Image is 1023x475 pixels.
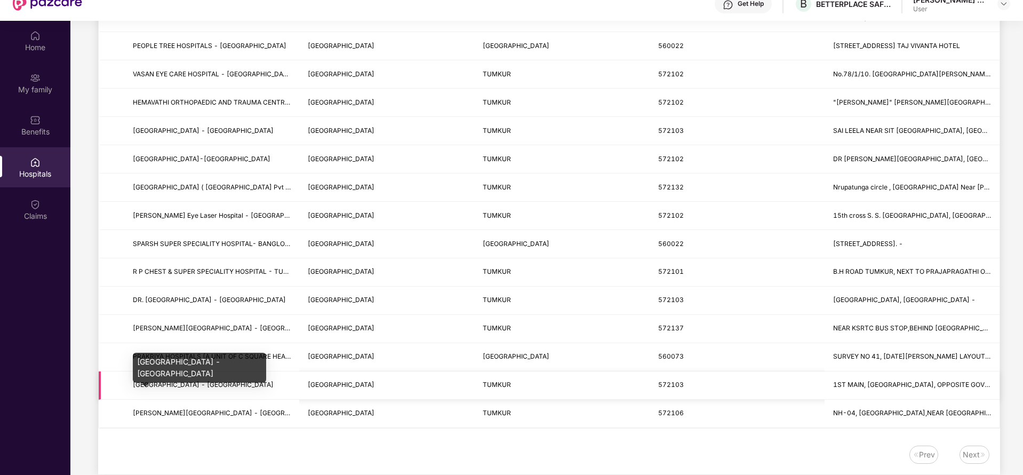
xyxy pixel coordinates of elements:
td: Belagumba Road, Kuvempunagar - [825,287,1000,315]
img: svg+xml;base64,PHN2ZyBpZD0iSG9tZSIgeG1sbnM9Imh0dHA6Ly93d3cudzMub3JnLzIwMDAvc3ZnIiB3aWR0aD0iMjAiIG... [30,30,41,41]
span: 572102 [658,211,684,219]
td: 15th cross S. S. Puram, Ankur school, [825,202,1000,230]
td: TUMKUR [474,287,649,315]
td: KARNATAKA [299,60,474,89]
span: [GEOGRAPHIC_DATA] [308,409,374,417]
span: [GEOGRAPHIC_DATA] [308,98,374,106]
td: KARNATAKA [299,287,474,315]
span: [GEOGRAPHIC_DATA] [308,42,374,50]
span: [PERSON_NAME][GEOGRAPHIC_DATA] - [GEOGRAPHIC_DATA] [133,409,326,417]
td: Vinayaka Hospital - Tumkur [124,371,299,400]
td: Dr Mahadevappa Eye Laser Hospital - Tumkur [124,202,299,230]
span: R P CHEST & SUPER SPECIALITY HOSPITAL - TUMKUR [133,267,302,275]
span: [GEOGRAPHIC_DATA] ( [GEOGRAPHIC_DATA] Pvt Ltd ) - [GEOGRAPHIC_DATA] [133,183,373,191]
div: Next [963,449,980,461]
td: SPARSH SUPER SPECIALITY HOSPITAL- BANGLORE [124,230,299,258]
td: VASAN EYE CARE HOSPITAL - TUMKUR [124,60,299,89]
span: 15th cross S. S. [GEOGRAPHIC_DATA], [GEOGRAPHIC_DATA], [833,211,1020,219]
td: BANGALORE [474,230,649,258]
td: 2, TUMKUR ROAD , GOREGUNTEPALYA OPP TAJ VIVANTA HOTEL [825,32,1000,60]
td: TUMKUR [474,400,649,428]
td: R P CHEST & SUPER SPECIALITY HOSPITAL - TUMKUR [124,258,299,287]
span: TUMKUR [483,13,511,21]
span: [PERSON_NAME] Eye Laser Hospital - [GEOGRAPHIC_DATA] [133,211,317,219]
span: 572132 [658,183,684,191]
td: KARNATAKA [299,117,474,145]
span: 560022 [658,240,684,248]
td: 1ST MAIN, ASHOKANAGARA, OPPOSITE GOVT. COLLAGE, - [825,371,1000,400]
td: BANGALORE [474,32,649,60]
td: No.4,Tumkur Road ,Yeshwanthpur ,Bangalore -22. - [825,230,1000,258]
td: KARNATAKA [299,145,474,173]
td: KARNATAKA [299,230,474,258]
span: TUMKUR [483,381,511,389]
span: TUMKUR [483,211,511,219]
span: [STREET_ADDRESS] TAJ VIVANTA HOTEL [833,42,960,50]
td: DR SREE SREE SHIVAKUMARA SWAMIJI ROAD, BH ROAD [825,145,1000,173]
span: DR. [GEOGRAPHIC_DATA] - [GEOGRAPHIC_DATA] [133,296,286,304]
div: User [913,5,988,13]
span: TUMKUR [483,296,511,304]
span: [PERSON_NAME][GEOGRAPHIC_DATA] - [GEOGRAPHIC_DATA] [133,324,326,332]
span: TUMKUR [483,155,511,163]
span: [GEOGRAPHIC_DATA] [308,70,374,78]
td: KARNATAKA [299,173,474,202]
td: KARNATAKA [299,343,474,371]
td: BANGALORE [474,343,649,371]
td: DR. THAMMIAH HOSPITAL - Tumkur [124,287,299,315]
span: 572102 [658,70,684,78]
img: svg+xml;base64,PHN2ZyB4bWxucz0iaHR0cDovL3d3dy53My5vcmcvMjAwMC9zdmciIHdpZHRoPSIxNiIgaGVpZ2h0PSIxNi... [980,452,986,458]
td: No.78/1/10. 14th cross Dr.Radhakrishna Road S.S.Puram, Tumkur [825,60,1000,89]
img: svg+xml;base64,PHN2ZyBpZD0iQ2xhaW0iIHhtbG5zPSJodHRwOi8vd3d3LnczLm9yZy8yMDAwL3N2ZyIgd2lkdGg9IjIwIi... [30,199,41,209]
img: svg+xml;base64,PHN2ZyB4bWxucz0iaHR0cDovL3d3dy53My5vcmcvMjAwMC9zdmciIHdpZHRoPSIxNiIgaGVpZ2h0PSIxNi... [913,452,919,458]
span: [GEOGRAPHIC_DATA] [308,126,374,134]
span: TUMKUR [483,126,511,134]
td: B.H ROAD TUMKUR, NEXT TO PRAJAPRAGATHI OFFICE, TUMKUR, KARNATAKA [825,258,1000,287]
span: TUMKUR [483,183,511,191]
td: NH-04, SIRA ROAD,NEAR DC BUNGLOW, [825,400,1000,428]
span: 572102 [658,13,684,21]
td: TUMKUR [474,60,649,89]
td: TUMKUR [474,315,649,343]
span: 572106 [658,409,684,417]
span: [GEOGRAPHIC_DATA] - [GEOGRAPHIC_DATA] [133,126,274,134]
span: TUMKUR [483,267,511,275]
td: TUMKUR [474,89,649,117]
span: [GEOGRAPHIC_DATA] [308,296,374,304]
img: svg+xml;base64,PHN2ZyBpZD0iSG9zcGl0YWxzIiB4bWxucz0iaHR0cDovL3d3dy53My5vcmcvMjAwMC9zdmciIHdpZHRoPS... [30,156,41,167]
img: svg+xml;base64,PHN2ZyB3aWR0aD0iMjAiIGhlaWdodD0iMjAiIHZpZXdCb3g9IjAgMCAyMCAyMCIgZmlsbD0ibm9uZSIgeG... [30,72,41,83]
span: 560022 [658,42,684,50]
div: Prev [919,449,935,461]
td: SURVEY NO 41, RAJA REDDY LAYOUT ,8TH MILE TUMKUR ROAD ,NAGASANDRA POST NEXT TO INDIAN OIL PETROL ... [825,343,1000,371]
span: 572102 [658,98,684,106]
td: Nrupatunga circle , G B N Road , Madhugiri Near Shanthala Theater [825,173,1000,202]
td: PRAKRIYA HOSPITALS (A UNIT OF C SQUARE HEALTH CARE PVT LTD) -BANGALORE [124,343,299,371]
img: svg+xml;base64,PHN2ZyBpZD0iQmVuZWZpdHMiIHhtbG5zPSJodHRwOi8vd3d3LnczLm9yZy8yMDAwL3N2ZyIgd2lkdGg9Ij... [30,114,41,125]
td: SHRIDEVI INSTITUTE OF MEDICAL SCIENCES & RESEARCH HOSPITAL - TUMKUR [124,400,299,428]
span: [GEOGRAPHIC_DATA] [308,352,374,360]
td: PEOPLE TREE HOSPITALS - BANGALORE [124,32,299,60]
span: [GEOGRAPHIC_DATA] [308,183,374,191]
span: TUMKUR [483,324,511,332]
span: [GEOGRAPHIC_DATA] [483,352,549,360]
td: TUMKUR [474,202,649,230]
td: HEMAVATHI ORTHOPAEDIC AND TRAUMA CENTRE-TUMKUR [124,89,299,117]
span: TUMKUR [483,98,511,106]
span: 572103 [658,296,684,304]
span: [GEOGRAPHIC_DATA] [483,240,549,248]
span: [STREET_ADDRESS]. - [833,240,903,248]
span: [GEOGRAPHIC_DATA] [308,240,374,248]
td: KARNATAKA [299,89,474,117]
span: [GEOGRAPHIC_DATA] [308,381,374,389]
td: TUMKUR [474,258,649,287]
span: TUMKUR [483,409,511,417]
span: [GEOGRAPHIC_DATA] [308,13,374,21]
td: KARNATAKA [299,371,474,400]
td: TUMKUR [474,145,649,173]
span: 560073 [658,352,684,360]
td: TUMKUR [474,173,649,202]
td: NAYANADHAMA EYE HOSPITAL - TUMKUR [124,117,299,145]
td: KARNATAKA [299,400,474,428]
td: "GNANA MAHAL" DR RADHAKRISHNA ROAD, S S PURAM [825,89,1000,117]
span: [GEOGRAPHIC_DATA] [308,267,374,275]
